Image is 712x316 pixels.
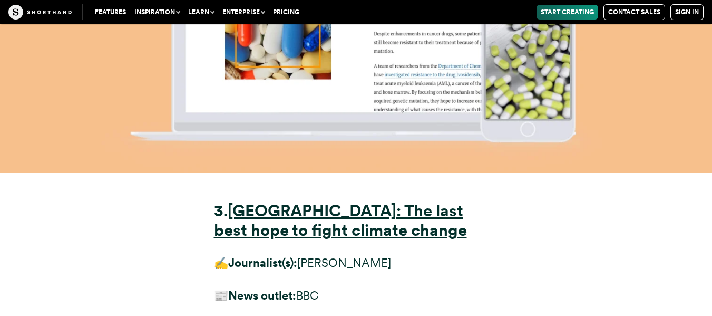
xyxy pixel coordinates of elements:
button: Learn [184,5,218,20]
strong: Journalist(s): [228,256,297,270]
a: [GEOGRAPHIC_DATA]: The last best hope to fight climate change [214,201,467,240]
a: Start Creating [537,5,598,20]
img: The Craft [8,5,72,20]
a: Pricing [269,5,304,20]
a: Features [91,5,130,20]
button: Inspiration [130,5,184,20]
strong: 3. [214,201,228,221]
p: ✍️ [PERSON_NAME] [214,253,499,273]
a: Contact Sales [603,4,665,20]
p: 📰 BBC [214,286,499,305]
button: Enterprise [218,5,269,20]
strong: News outlet: [228,289,296,302]
a: Sign in [670,4,704,20]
